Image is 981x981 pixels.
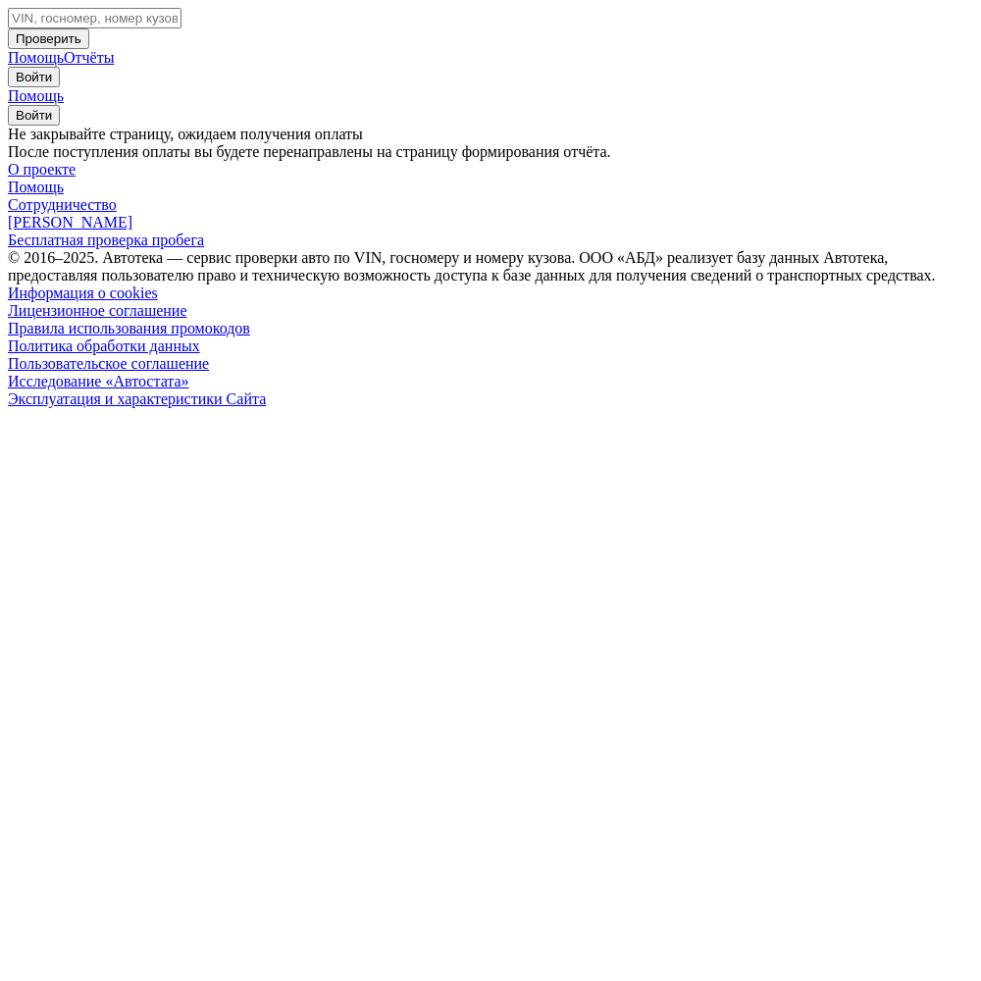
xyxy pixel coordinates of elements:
button: Войти [8,67,60,87]
div: После поступления оплаты вы будете перенаправлены на страницу формирования отчёта. [8,143,973,161]
a: Пользовательское соглашение [8,355,973,373]
span: Войти [16,70,52,84]
div: © 2016– 2025 . Автотека — сервис проверки авто по VIN, госномеру и номеру кузова. ООО «АБД» реали... [8,249,973,284]
a: Помощь [8,87,64,104]
button: Войти [8,105,60,126]
a: Отчёты [64,49,114,66]
a: [PERSON_NAME] [8,214,973,232]
input: VIN, госномер, номер кузова [8,8,181,28]
button: Проверить [8,28,89,49]
a: Лицензионное соглашение [8,302,973,320]
a: Помощь [8,179,973,196]
a: О проекте [8,161,973,179]
span: Войти [16,108,52,123]
a: Правила использования промокодов [8,320,973,337]
a: Сотрудничество [8,196,973,214]
a: Помощь [8,49,64,66]
a: Бесплатная проверка пробега [8,232,973,249]
div: Не закрывайте страницу, ожидаем получения оплаты [8,126,973,143]
a: Исследование «Автостата» [8,373,973,390]
a: Эксплуатация и характеристики Сайта [8,390,973,408]
a: Политика обработки данных [8,337,973,355]
a: Информация о cookies [8,284,973,302]
span: Проверить [16,31,81,46]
